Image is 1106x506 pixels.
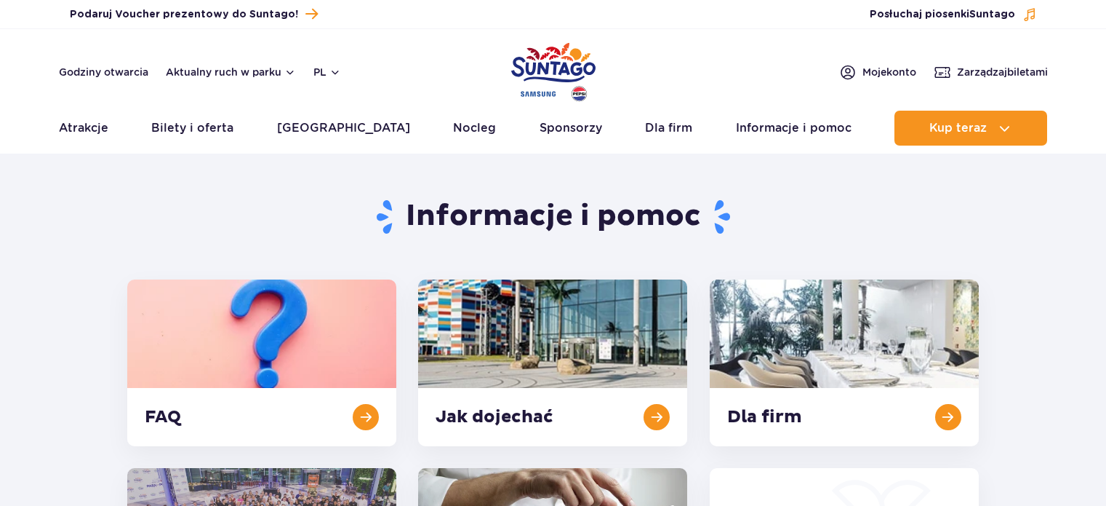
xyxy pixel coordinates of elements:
a: [GEOGRAPHIC_DATA] [277,111,410,146]
button: Kup teraz [894,111,1047,146]
a: Informacje i pomoc [736,111,851,146]
a: Godziny otwarcia [59,65,148,79]
h1: Informacje i pomoc [127,198,979,236]
a: Nocleg [453,111,496,146]
a: Bilety i oferta [151,111,233,146]
button: Posłuchaj piosenkiSuntago [870,7,1037,22]
span: Kup teraz [929,122,987,135]
span: Podaruj Voucher prezentowy do Suntago! [70,7,298,22]
button: pl [313,65,341,79]
span: Zarządzaj biletami [957,65,1048,79]
a: Mojekonto [839,63,916,81]
a: Sponsorzy [540,111,602,146]
span: Suntago [969,9,1015,20]
a: Park of Poland [511,36,596,103]
a: Dla firm [645,111,692,146]
a: Podaruj Voucher prezentowy do Suntago! [70,4,318,24]
a: Atrakcje [59,111,108,146]
span: Moje konto [862,65,916,79]
button: Aktualny ruch w parku [166,66,296,78]
span: Posłuchaj piosenki [870,7,1015,22]
a: Zarządzajbiletami [934,63,1048,81]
